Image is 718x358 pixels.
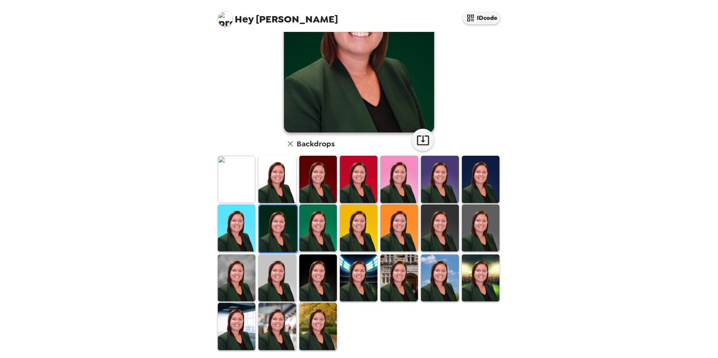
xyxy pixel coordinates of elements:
span: [PERSON_NAME] [218,8,338,24]
button: IDcode [463,11,500,24]
img: profile pic [218,11,233,26]
h6: Backdrops [297,138,335,150]
span: Hey [235,12,253,26]
img: Original [218,156,255,203]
